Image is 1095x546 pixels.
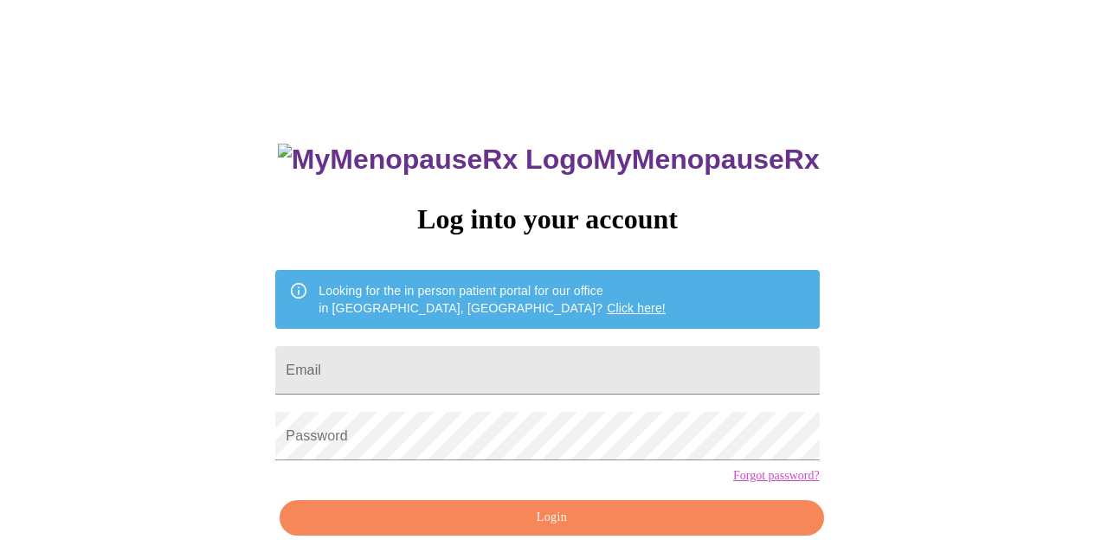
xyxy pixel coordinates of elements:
div: Looking for the in person patient portal for our office in [GEOGRAPHIC_DATA], [GEOGRAPHIC_DATA]? [319,275,666,324]
h3: Log into your account [275,203,819,235]
img: MyMenopauseRx Logo [278,144,593,176]
button: Login [280,500,823,536]
h3: MyMenopauseRx [278,144,820,176]
a: Click here! [607,301,666,315]
a: Forgot password? [733,469,820,483]
span: Login [300,507,803,529]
